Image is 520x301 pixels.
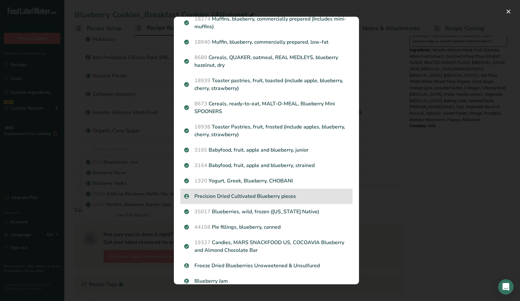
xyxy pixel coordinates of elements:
span: 44158 [194,224,211,231]
div: Open Intercom Messenger [498,279,514,295]
p: Toaster pastries, fruit, toasted (include apple, blueberry, cherry, strawberry) [184,77,349,92]
span: 3165 [194,146,207,154]
span: 8689 [194,54,207,61]
p: Freeze Dried Blueberries Unsweetened & Unsulfured [184,262,349,270]
span: 18274 [194,15,211,22]
span: 18940 [194,39,211,46]
span: 1320 [194,177,207,184]
p: Muffins, blueberry, commercially prepared (Includes mini-muffins) [184,15,349,31]
p: Babyfood, fruit, apple and blueberry, strained [184,162,349,169]
p: Babyfood, fruit, apple and blueberry, junior [184,146,349,154]
p: Cereals, ready-to-eat, MALT-O-MEAL, Blueberry Mini SPOONERS [184,100,349,115]
span: 3164 [194,162,207,169]
span: 19327 [194,239,211,246]
p: Cereals, QUAKER, oatmeal, REAL MEDLEYS, blueberry hazelnut, dry [184,54,349,69]
p: Pie fillings, blueberry, canned [184,223,349,231]
span: 8673 [194,100,207,107]
span: 35017 [194,208,211,215]
span: 18938 [194,123,211,130]
p: Toaster Pastries, fruit, frosted (include apples, blueberry, cherry, strawberry) [184,123,349,138]
p: Muffin, blueberry, commercially prepared, low-fat [184,38,349,46]
p: Blueberries, wild, frozen ([US_STATE] Native) [184,208,349,216]
p: Precision Dried Cultivated Blueberry pieces [184,192,349,200]
p: Candies, MARS SNACKFOOD US, COCOAVIA Blueberry and Almond Chocolate Bar [184,239,349,254]
span: 18939 [194,77,211,84]
p: Blueberry Jam [184,277,349,285]
p: Yogurt, Greek, Blueberry, CHOBANI [184,177,349,185]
